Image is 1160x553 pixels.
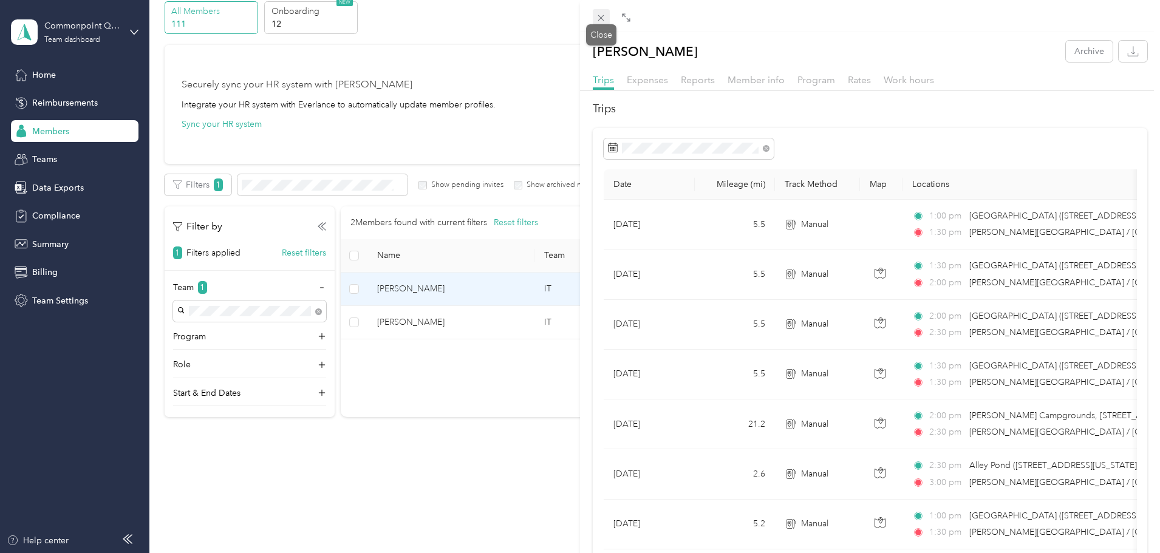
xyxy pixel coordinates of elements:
span: Manual [801,268,828,281]
th: Track Method [775,169,860,200]
span: Expenses [627,74,668,86]
td: 21.2 [695,399,775,449]
span: 2:00 pm [929,310,964,323]
td: [DATE] [604,350,695,399]
td: 5.5 [695,350,775,399]
span: Manual [801,418,828,431]
span: Manual [801,517,828,531]
span: Trips [593,74,614,86]
span: 3:00 pm [929,476,964,489]
span: 2:30 pm [929,426,964,439]
span: 1:30 pm [929,226,964,239]
td: 5.5 [695,249,775,299]
span: Manual [801,218,828,231]
span: Member info [728,74,785,86]
td: [DATE] [604,399,695,449]
span: 2:30 pm [929,326,964,339]
span: 1:00 pm [929,209,964,223]
th: Map [860,169,902,200]
td: 5.5 [695,300,775,350]
span: 1:00 pm [929,509,964,523]
td: [DATE] [604,300,695,350]
span: 1:30 pm [929,526,964,539]
span: Alley Pond ([STREET_ADDRESS][US_STATE]) [969,460,1139,470]
span: Rates [848,74,871,86]
span: 2:30 pm [929,459,964,472]
th: Mileage (mi) [695,169,775,200]
div: Close [586,24,616,46]
td: [DATE] [604,500,695,549]
h2: Trips [593,101,1147,117]
span: Program [797,74,835,86]
span: 2:00 pm [929,409,964,422]
span: Manual [801,467,828,481]
span: Manual [801,317,828,331]
p: [PERSON_NAME] [593,41,698,62]
td: 5.5 [695,200,775,249]
span: 1:30 pm [929,359,964,373]
span: Work hours [884,74,934,86]
td: [DATE] [604,449,695,499]
span: 2:00 pm [929,276,964,290]
th: Date [604,169,695,200]
td: 5.2 [695,500,775,549]
td: [DATE] [604,249,695,299]
span: 1:30 pm [929,259,964,273]
span: 1:30 pm [929,376,964,389]
span: Reports [681,74,715,86]
button: Archive [1066,41,1113,62]
td: [DATE] [604,200,695,249]
td: 2.6 [695,449,775,499]
iframe: Everlance-gr Chat Button Frame [1092,485,1160,553]
span: Manual [801,367,828,381]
